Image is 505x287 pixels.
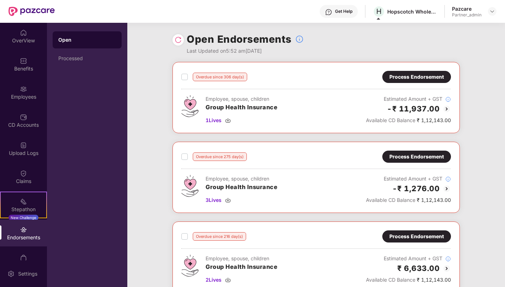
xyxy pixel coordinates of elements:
img: svg+xml;base64,PHN2ZyBpZD0iQ0RfQWNjb3VudHMiIGRhdGEtbmFtZT0iQ0QgQWNjb3VudHMiIHhtbG5zPSJodHRwOi8vd3... [20,114,27,121]
img: svg+xml;base64,PHN2ZyBpZD0iSGVscC0zMngzMiIgeG1sbnM9Imh0dHA6Ly93d3cudzMub3JnLzIwMDAvc3ZnIiB3aWR0aD... [325,9,332,16]
span: Available CD Balance [366,117,415,123]
h3: Group Health Insurance [206,183,277,192]
div: Partner_admin [452,12,482,18]
div: Employee, spouse, children [206,175,277,183]
div: New Challenge [9,215,38,220]
h1: Open Endorsements [187,31,292,47]
div: ₹ 1,12,143.00 [366,276,451,284]
img: svg+xml;base64,PHN2ZyB4bWxucz0iaHR0cDovL3d3dy53My5vcmcvMjAwMC9zdmciIHdpZHRoPSIyMSIgaGVpZ2h0PSIyMC... [20,198,27,205]
img: svg+xml;base64,PHN2ZyBpZD0iSW5mb18tXzMyeDMyIiBkYXRhLW5hbWU9IkluZm8gLSAzMngzMiIgeG1sbnM9Imh0dHA6Ly... [445,176,451,182]
span: H [376,7,382,16]
div: Overdue since 306 day(s) [193,73,247,81]
div: ₹ 1,12,143.00 [366,196,451,204]
div: Overdue since 275 day(s) [193,152,247,161]
div: Get Help [335,9,352,14]
img: svg+xml;base64,PHN2ZyBpZD0iQmFjay0yMHgyMCIgeG1sbnM9Imh0dHA6Ly93d3cudzMub3JnLzIwMDAvc3ZnIiB3aWR0aD... [442,264,451,273]
div: Overdue since 216 day(s) [193,232,246,241]
div: Process Endorsement [389,153,444,161]
img: svg+xml;base64,PHN2ZyBpZD0iSG9tZSIgeG1sbnM9Imh0dHA6Ly93d3cudzMub3JnLzIwMDAvc3ZnIiB3aWR0aD0iMjAiIG... [20,29,27,36]
img: svg+xml;base64,PHN2ZyBpZD0iQmFjay0yMHgyMCIgeG1sbnM9Imh0dHA6Ly93d3cudzMub3JnLzIwMDAvc3ZnIiB3aWR0aD... [442,105,451,113]
img: svg+xml;base64,PHN2ZyBpZD0iRG93bmxvYWQtMzJ4MzIiIHhtbG5zPSJodHRwOi8vd3d3LnczLm9yZy8yMDAwL3N2ZyIgd2... [225,197,231,203]
div: Open [58,36,116,43]
div: Process Endorsement [389,233,444,240]
h3: Group Health Insurance [206,262,277,272]
span: 1 Lives [206,116,222,124]
img: svg+xml;base64,PHN2ZyBpZD0iU2V0dGluZy0yMHgyMCIgeG1sbnM9Imh0dHA6Ly93d3cudzMub3JnLzIwMDAvc3ZnIiB3aW... [7,270,15,277]
h2: -₹ 11,937.00 [387,103,440,115]
img: svg+xml;base64,PHN2ZyBpZD0iRG93bmxvYWQtMzJ4MzIiIHhtbG5zPSJodHRwOi8vd3d3LnczLm9yZy8yMDAwL3N2ZyIgd2... [225,277,231,283]
div: Employee, spouse, children [206,95,277,103]
h2: -₹ 1,276.00 [392,183,440,194]
img: svg+xml;base64,PHN2ZyBpZD0iQmFjay0yMHgyMCIgeG1sbnM9Imh0dHA6Ly93d3cudzMub3JnLzIwMDAvc3ZnIiB3aWR0aD... [442,184,451,193]
div: Hopscotch Wholesale Trading Private Limited [387,8,437,15]
img: svg+xml;base64,PHN2ZyBpZD0iQ2xhaW0iIHhtbG5zPSJodHRwOi8vd3d3LnczLm9yZy8yMDAwL3N2ZyIgd2lkdGg9IjIwIi... [20,170,27,177]
span: 2 Lives [206,276,222,284]
img: svg+xml;base64,PHN2ZyBpZD0iSW5mb18tXzMyeDMyIiBkYXRhLW5hbWU9IkluZm8gLSAzMngzMiIgeG1sbnM9Imh0dHA6Ly... [445,256,451,262]
span: Available CD Balance [366,277,415,283]
img: svg+xml;base64,PHN2ZyBpZD0iSW5mb18tXzMyeDMyIiBkYXRhLW5hbWU9IkluZm8gLSAzMngzMiIgeG1sbnM9Imh0dHA6Ly... [295,35,304,43]
span: Available CD Balance [366,197,415,203]
div: Employee, spouse, children [206,255,277,262]
img: svg+xml;base64,PHN2ZyBpZD0iRG93bmxvYWQtMzJ4MzIiIHhtbG5zPSJodHRwOi8vd3d3LnczLm9yZy8yMDAwL3N2ZyIgd2... [225,118,231,123]
img: svg+xml;base64,PHN2ZyBpZD0iUmVsb2FkLTMyeDMyIiB4bWxucz0iaHR0cDovL3d3dy53My5vcmcvMjAwMC9zdmciIHdpZH... [175,36,182,43]
img: New Pazcare Logo [9,7,55,16]
img: svg+xml;base64,PHN2ZyBpZD0iSW5mb18tXzMyeDMyIiBkYXRhLW5hbWU9IkluZm8gLSAzMngzMiIgeG1sbnM9Imh0dHA6Ly... [445,96,451,102]
img: svg+xml;base64,PHN2ZyB4bWxucz0iaHR0cDovL3d3dy53My5vcmcvMjAwMC9zdmciIHdpZHRoPSI0Ny43MTQiIGhlaWdodD... [181,175,198,197]
img: svg+xml;base64,PHN2ZyBpZD0iRW5kb3JzZW1lbnRzIiB4bWxucz0iaHR0cDovL3d3dy53My5vcmcvMjAwMC9zdmciIHdpZH... [20,226,27,233]
h2: ₹ 6,633.00 [397,262,440,274]
div: Process Endorsement [389,73,444,81]
span: 3 Lives [206,196,222,204]
div: Estimated Amount + GST [366,175,451,183]
img: svg+xml;base64,PHN2ZyBpZD0iQmVuZWZpdHMiIHhtbG5zPSJodHRwOi8vd3d3LnczLm9yZy8yMDAwL3N2ZyIgd2lkdGg9Ij... [20,57,27,64]
img: svg+xml;base64,PHN2ZyBpZD0iRW1wbG95ZWVzIiB4bWxucz0iaHR0cDovL3d3dy53My5vcmcvMjAwMC9zdmciIHdpZHRoPS... [20,85,27,93]
img: svg+xml;base64,PHN2ZyB4bWxucz0iaHR0cDovL3d3dy53My5vcmcvMjAwMC9zdmciIHdpZHRoPSI0Ny43MTQiIGhlaWdodD... [181,95,198,117]
img: svg+xml;base64,PHN2ZyBpZD0iRHJvcGRvd24tMzJ4MzIiIHhtbG5zPSJodHRwOi8vd3d3LnczLm9yZy8yMDAwL3N2ZyIgd2... [489,9,495,14]
img: svg+xml;base64,PHN2ZyBpZD0iTXlfT3JkZXJzIiBkYXRhLW5hbWU9Ik15IE9yZGVycyIgeG1sbnM9Imh0dHA6Ly93d3cudz... [20,254,27,261]
div: Processed [58,56,116,61]
div: Settings [16,270,39,277]
div: Last Updated on 5:52 am[DATE] [187,47,304,55]
div: ₹ 1,12,143.00 [366,116,451,124]
img: svg+xml;base64,PHN2ZyB4bWxucz0iaHR0cDovL3d3dy53My5vcmcvMjAwMC9zdmciIHdpZHRoPSI0Ny43MTQiIGhlaWdodD... [181,255,198,277]
div: Estimated Amount + GST [366,95,451,103]
div: Pazcare [452,5,482,12]
img: svg+xml;base64,PHN2ZyBpZD0iVXBsb2FkX0xvZ3MiIGRhdGEtbmFtZT0iVXBsb2FkIExvZ3MiIHhtbG5zPSJodHRwOi8vd3... [20,142,27,149]
div: Stepathon [1,206,46,213]
h3: Group Health Insurance [206,103,277,112]
div: Estimated Amount + GST [366,255,451,262]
